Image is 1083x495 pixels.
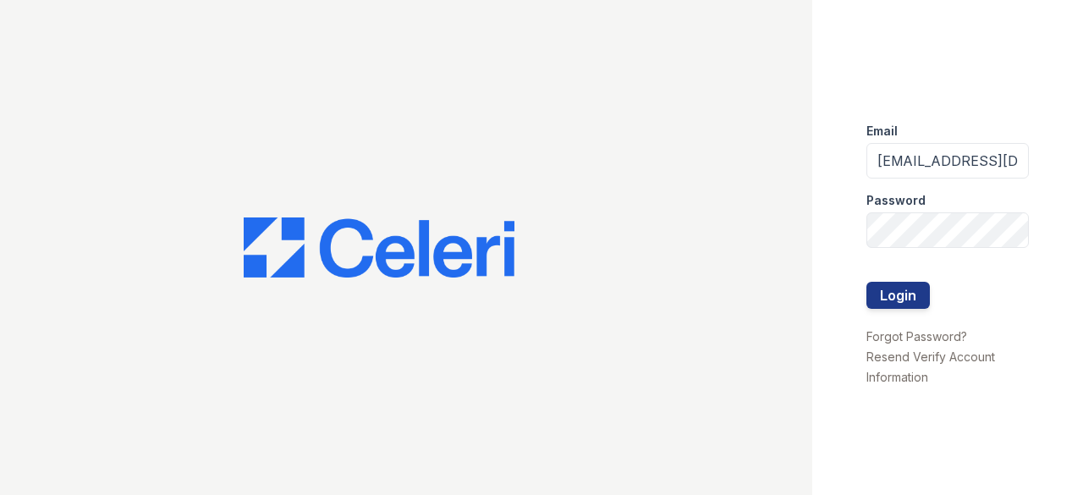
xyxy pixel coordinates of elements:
button: Login [866,282,930,309]
a: Forgot Password? [866,329,967,344]
label: Password [866,192,926,209]
img: CE_Logo_Blue-a8612792a0a2168367f1c8372b55b34899dd931a85d93a1a3d3e32e68fde9ad4.png [244,217,514,278]
a: Resend Verify Account Information [866,349,995,384]
label: Email [866,123,898,140]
